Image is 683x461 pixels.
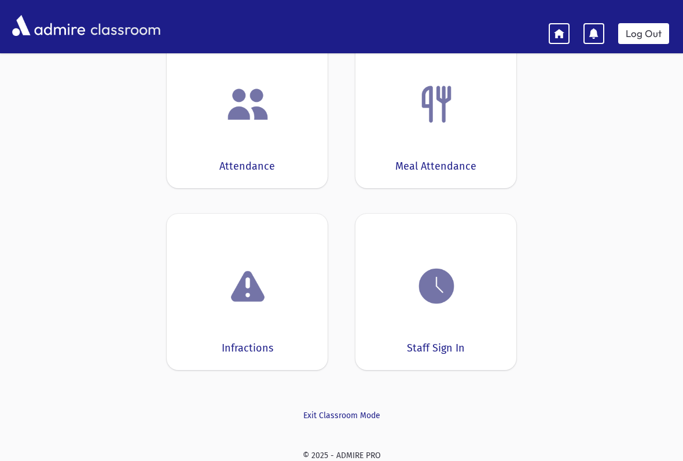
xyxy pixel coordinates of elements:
div: Infractions [222,341,273,356]
a: Exit Classroom Mode [167,409,516,422]
div: Meal Attendance [395,159,476,174]
img: clock.png [414,264,458,308]
a: Log Out [618,23,669,44]
div: Staff Sign In [407,341,465,356]
img: AdmirePro [9,12,88,39]
img: exclamation.png [226,266,270,310]
img: Fork.png [414,82,458,126]
div: Attendance [219,159,275,174]
img: users.png [226,82,270,126]
span: classroom [88,10,161,41]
